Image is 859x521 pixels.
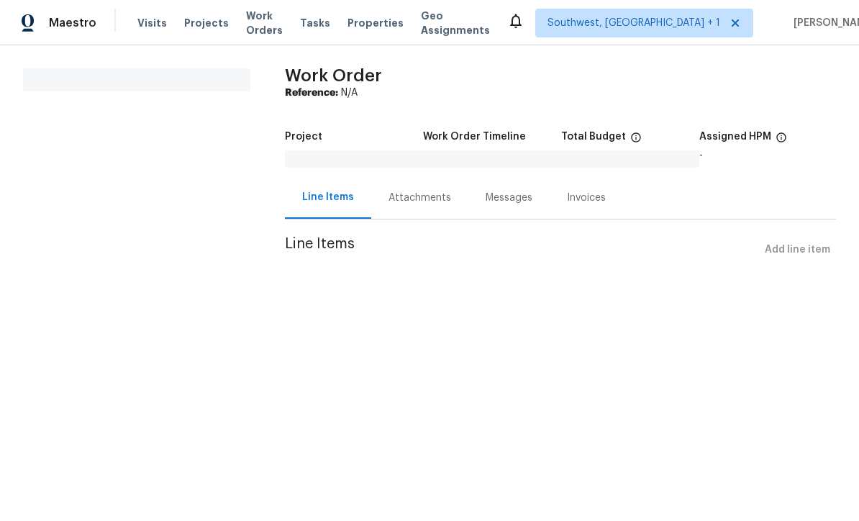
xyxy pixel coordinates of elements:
[300,18,330,28] span: Tasks
[49,16,96,30] span: Maestro
[776,132,787,150] span: The hpm assigned to this work order.
[547,16,720,30] span: Southwest, [GEOGRAPHIC_DATA] + 1
[285,86,836,100] div: N/A
[421,9,490,37] span: Geo Assignments
[285,88,338,98] b: Reference:
[388,191,451,205] div: Attachments
[567,191,606,205] div: Invoices
[246,9,283,37] span: Work Orders
[630,132,642,150] span: The total cost of line items that have been proposed by Opendoor. This sum includes line items th...
[285,67,382,84] span: Work Order
[285,132,322,142] h5: Project
[137,16,167,30] span: Visits
[302,190,354,204] div: Line Items
[699,150,836,160] div: -
[423,132,526,142] h5: Work Order Timeline
[347,16,404,30] span: Properties
[184,16,229,30] span: Projects
[561,132,626,142] h5: Total Budget
[486,191,532,205] div: Messages
[699,132,771,142] h5: Assigned HPM
[285,237,759,263] span: Line Items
